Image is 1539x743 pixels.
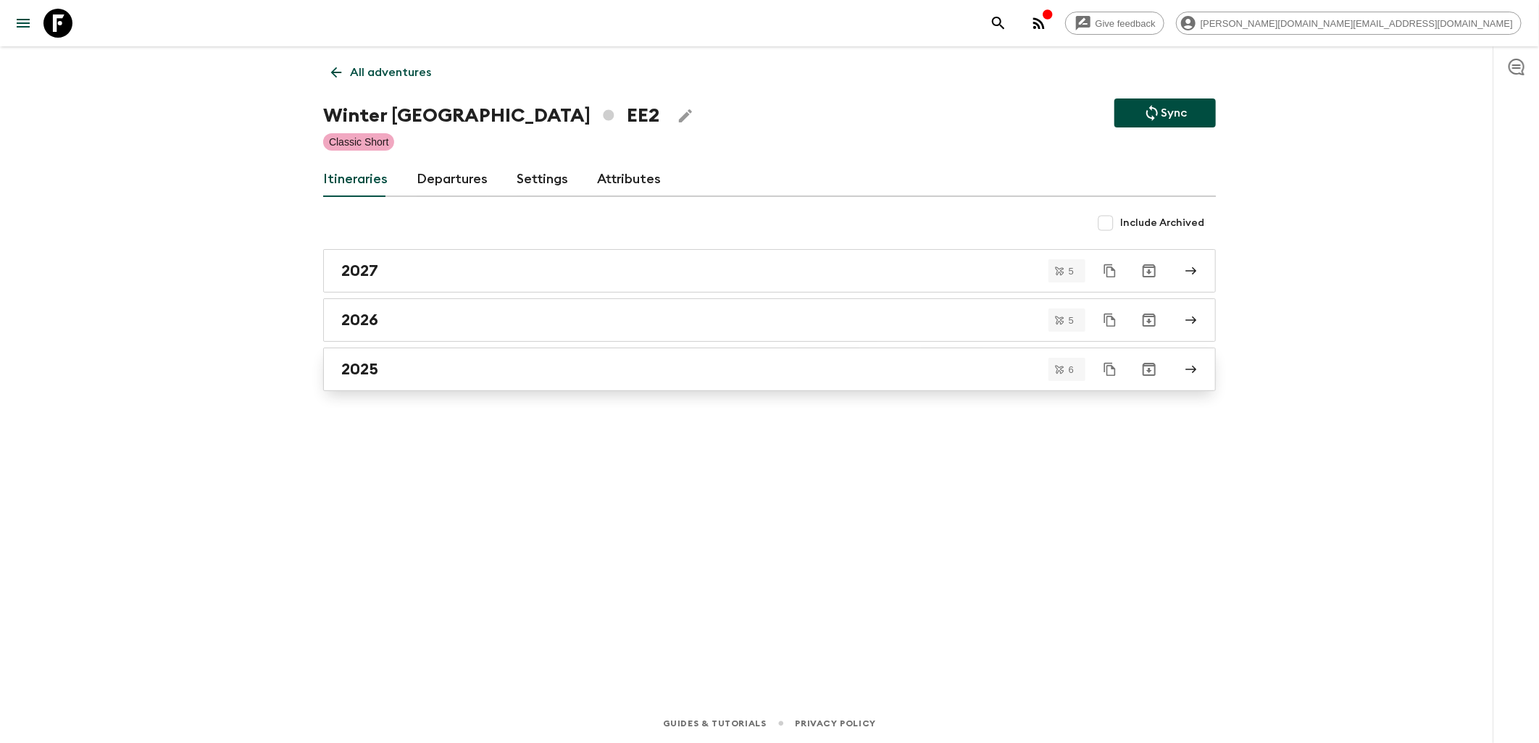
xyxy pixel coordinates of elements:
a: Itineraries [323,162,388,197]
h1: Winter [GEOGRAPHIC_DATA] EE2 [323,101,659,130]
h2: 2025 [341,360,378,379]
span: 6 [1060,365,1083,374]
a: Departures [417,162,488,197]
span: 5 [1060,266,1083,276]
a: 2027 [323,249,1216,293]
a: Guides & Tutorials [663,715,767,731]
a: All adventures [323,58,439,87]
h2: 2026 [341,311,378,329]
a: 2026 [323,298,1216,342]
span: Include Archived [1120,216,1204,230]
button: Archive [1135,306,1164,335]
a: Attributes [597,162,661,197]
p: All adventures [350,64,431,81]
div: [PERSON_NAME][DOMAIN_NAME][EMAIL_ADDRESS][DOMAIN_NAME] [1176,12,1522,35]
a: Give feedback [1065,12,1164,35]
button: Duplicate [1097,307,1123,333]
button: Sync adventure departures to the booking engine [1114,98,1216,127]
button: Archive [1135,256,1164,285]
button: Edit Adventure Title [671,101,700,130]
span: 5 [1060,316,1083,325]
button: Archive [1135,355,1164,384]
span: Give feedback [1088,18,1164,29]
button: Duplicate [1097,258,1123,284]
p: Sync [1161,104,1187,122]
button: menu [9,9,38,38]
p: Classic Short [329,135,388,149]
button: Duplicate [1097,356,1123,382]
h2: 2027 [341,261,378,280]
a: Settings [517,162,568,197]
span: [PERSON_NAME][DOMAIN_NAME][EMAIL_ADDRESS][DOMAIN_NAME] [1193,18,1521,29]
button: search adventures [984,9,1013,38]
a: Privacy Policy [796,715,876,731]
a: 2025 [323,348,1216,391]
